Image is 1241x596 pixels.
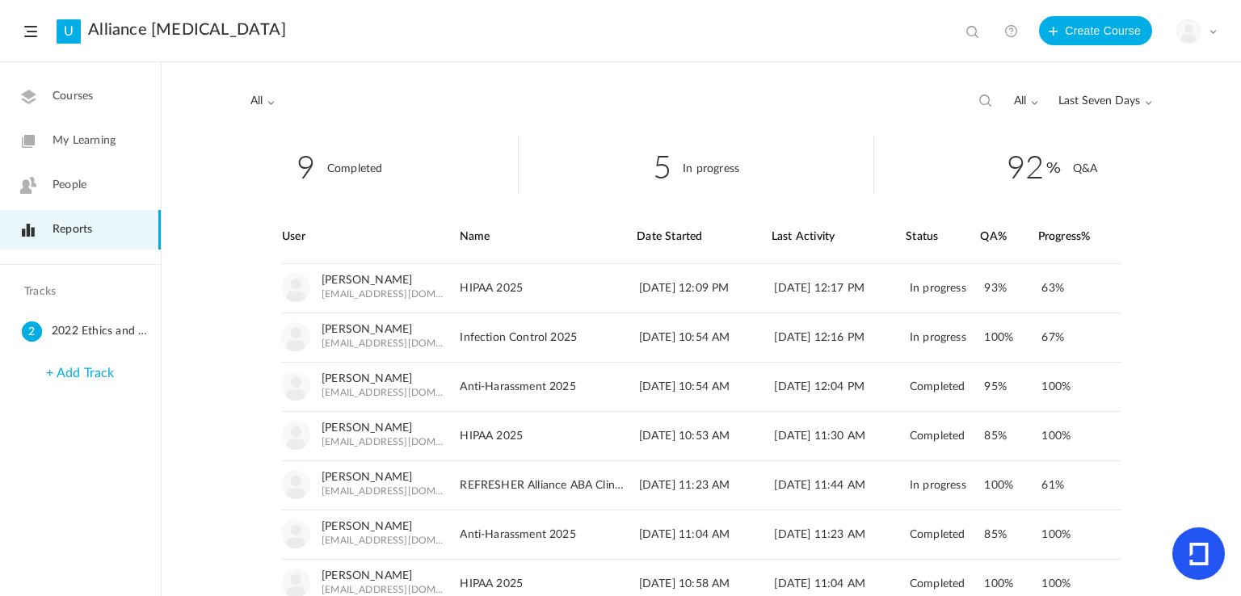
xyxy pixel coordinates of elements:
img: user-image.png [281,371,310,401]
cite: Completed [327,163,383,174]
div: [DATE] 11:23 AM [639,461,772,510]
div: QA% [980,211,1037,263]
div: User [282,211,458,263]
div: In progress [910,461,983,510]
button: Create Course [1039,16,1152,45]
a: + Add Track [46,367,114,380]
div: [DATE] 11:30 AM [774,412,907,460]
a: [PERSON_NAME] [322,569,412,583]
a: [PERSON_NAME] [322,471,412,485]
a: [PERSON_NAME] [322,520,412,534]
div: [DATE] 12:04 PM [774,363,907,411]
a: Alliance [MEDICAL_DATA] [88,20,286,40]
span: 92 [1007,142,1062,188]
img: user-image.png [1177,20,1200,43]
div: Completed [910,510,983,559]
span: [EMAIL_ADDRESS][DOMAIN_NAME] [322,338,445,349]
img: user-image.png [281,273,310,302]
span: [EMAIL_ADDRESS][DOMAIN_NAME] [322,288,445,300]
span: Courses [53,88,93,105]
div: [DATE] 10:54 AM [639,313,772,362]
div: In progress [910,313,983,362]
a: [PERSON_NAME] [322,422,412,435]
div: [DATE] 11:04 AM [639,510,772,559]
div: Date Started [637,211,770,263]
div: 85% [984,412,1041,460]
img: user-image.png [281,322,310,351]
div: In progress [910,264,983,313]
div: 100% [1041,422,1108,451]
span: [EMAIL_ADDRESS][DOMAIN_NAME] [322,436,445,447]
a: [PERSON_NAME] [322,274,412,288]
div: 95% [984,363,1041,411]
a: [PERSON_NAME] [322,372,412,386]
div: Completed [910,363,983,411]
span: 5 [653,142,671,188]
span: HIPAA 2025 [460,282,523,296]
span: Reports [53,221,92,238]
img: user-image.png [281,470,310,499]
a: [PERSON_NAME] [322,323,412,337]
div: [DATE] 10:53 AM [639,412,772,460]
div: [DATE] 10:54 AM [639,363,772,411]
a: U [57,19,81,44]
div: 85% [984,510,1041,559]
span: 9 [297,142,315,188]
div: 100% [1041,520,1108,549]
h4: Tracks [24,285,133,299]
span: [EMAIL_ADDRESS][DOMAIN_NAME] [322,387,445,398]
span: [EMAIL_ADDRESS][DOMAIN_NAME] [322,535,445,546]
div: [DATE] 12:09 PM [639,264,772,313]
div: 100% [984,461,1041,510]
img: user-image.png [281,519,310,548]
div: Last Activity [772,211,905,263]
div: [DATE] 12:17 PM [774,264,907,313]
span: Infection Control 2025 [460,331,577,345]
span: [EMAIL_ADDRESS][DOMAIN_NAME] [322,485,445,497]
span: 2022 Ethics and Mandatory Reporting [52,321,154,342]
div: 67% [1041,323,1108,352]
span: All [250,94,275,108]
div: 63% [1041,274,1108,303]
div: Completed [910,412,983,460]
span: Last Seven Days [1058,94,1152,108]
span: People [53,177,86,194]
span: Anti-Harassment 2025 [460,528,575,542]
div: 93% [984,264,1041,313]
div: [DATE] 12:16 PM [774,313,907,362]
div: [DATE] 11:44 AM [774,461,907,510]
span: HIPAA 2025 [460,430,523,443]
span: [EMAIL_ADDRESS][DOMAIN_NAME] [322,584,445,595]
cite: Q&A [1073,163,1098,174]
img: user-image.png [281,421,310,450]
div: Name [460,211,636,263]
div: [DATE] 11:23 AM [774,510,907,559]
span: all [1014,94,1038,108]
span: Anti-Harassment 2025 [460,380,575,394]
span: My Learning [53,132,116,149]
div: 100% [1041,372,1108,401]
cite: 2 [22,321,42,343]
span: HIPAA 2025 [460,577,523,591]
cite: In progress [683,163,739,174]
div: Progress% [1038,211,1121,263]
div: 61% [1041,471,1108,500]
div: Status [906,211,979,263]
span: REFRESHER Alliance ABA Clinical [460,479,624,493]
div: 100% [984,313,1041,362]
